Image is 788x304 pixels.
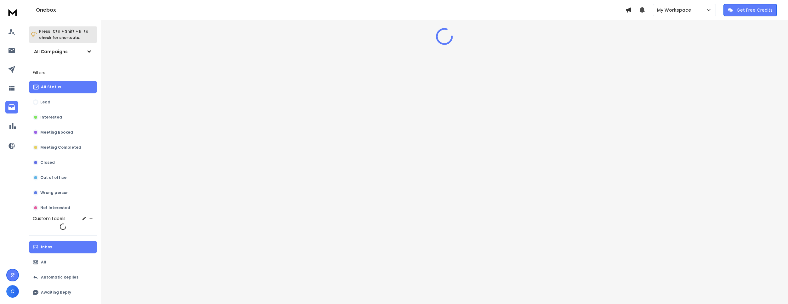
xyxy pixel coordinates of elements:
p: Wrong person [40,190,69,195]
p: Inbox [41,245,52,250]
h3: Filters [29,68,97,77]
button: Automatic Replies [29,271,97,284]
span: Ctrl + Shift + k [52,28,82,35]
button: Awaiting Reply [29,286,97,299]
button: C [6,285,19,298]
button: Not Interested [29,202,97,214]
p: Interested [40,115,62,120]
button: Lead [29,96,97,108]
img: logo [6,6,19,18]
h3: Custom Labels [33,215,66,222]
p: All Status [41,85,61,90]
button: Get Free Credits [723,4,777,16]
button: All Status [29,81,97,93]
button: Wrong person [29,186,97,199]
p: All [41,260,46,265]
h1: Onebox [36,6,625,14]
p: Not Interested [40,205,70,210]
button: All [29,256,97,268]
button: Meeting Booked [29,126,97,139]
button: Inbox [29,241,97,253]
p: My Workspace [657,7,694,13]
button: Closed [29,156,97,169]
button: All Campaigns [29,45,97,58]
p: Press to check for shortcuts. [39,28,88,41]
button: Interested [29,111,97,124]
button: Out of office [29,171,97,184]
p: Lead [40,100,50,105]
p: Awaiting Reply [41,290,71,295]
p: Out of office [40,175,66,180]
p: Meeting Completed [40,145,81,150]
p: Automatic Replies [41,275,78,280]
h1: All Campaigns [34,48,68,55]
button: Meeting Completed [29,141,97,154]
p: Closed [40,160,55,165]
p: Get Free Credits [737,7,773,13]
p: Meeting Booked [40,130,73,135]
